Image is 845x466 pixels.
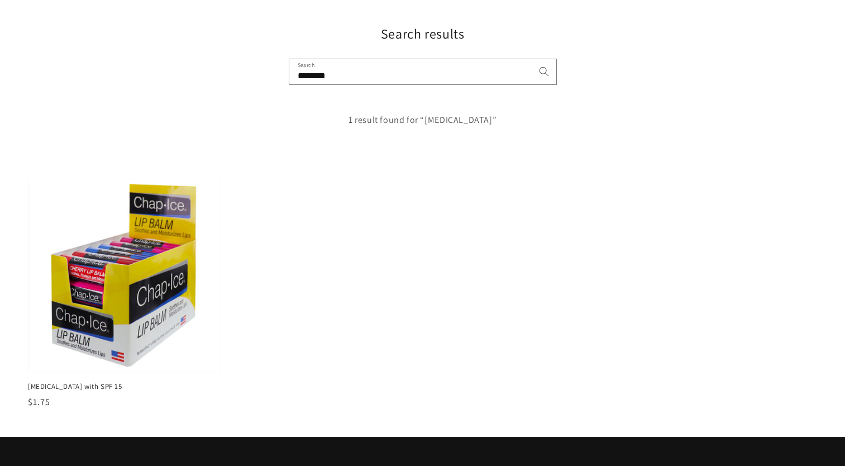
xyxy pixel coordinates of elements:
span: $1.75 [28,396,50,408]
span: [MEDICAL_DATA] with SPF 15 [28,382,221,392]
p: 1 result found for “[MEDICAL_DATA]” [28,112,817,129]
a: Lip Balm with SPF 15 [MEDICAL_DATA] with SPF 15 $1.75 [28,179,221,409]
h1: Search results [28,25,817,42]
button: Search [532,59,556,84]
img: Lip Balm with SPF 15 [28,179,221,372]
